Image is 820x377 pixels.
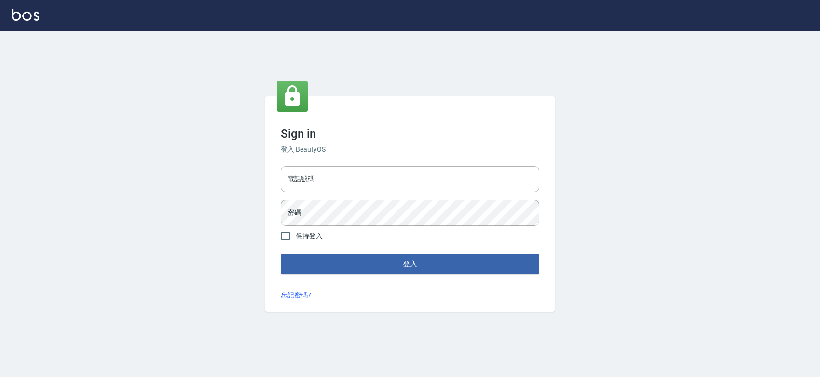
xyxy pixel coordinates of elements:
h3: Sign in [281,127,539,140]
button: 登入 [281,254,539,274]
img: Logo [12,9,39,21]
h6: 登入 BeautyOS [281,144,539,154]
a: 忘記密碼? [281,290,311,300]
span: 保持登入 [296,231,323,241]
